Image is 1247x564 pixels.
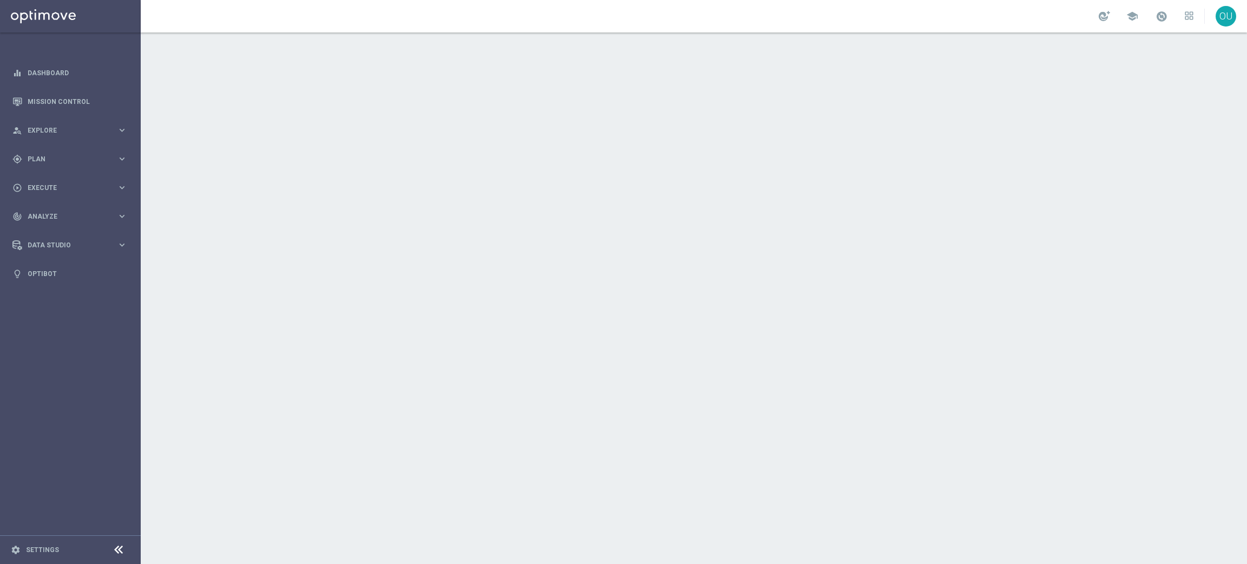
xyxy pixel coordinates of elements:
[117,240,127,250] i: keyboard_arrow_right
[28,242,117,248] span: Data Studio
[12,68,22,78] i: equalizer
[117,125,127,135] i: keyboard_arrow_right
[12,155,128,163] button: gps_fixed Plan keyboard_arrow_right
[12,270,128,278] button: lightbulb Optibot
[12,240,117,250] div: Data Studio
[28,259,127,288] a: Optibot
[28,87,127,116] a: Mission Control
[28,185,117,191] span: Execute
[12,69,128,77] button: equalizer Dashboard
[12,97,128,106] button: Mission Control
[12,126,22,135] i: person_search
[12,126,117,135] div: Explore
[28,213,117,220] span: Analyze
[12,212,22,221] i: track_changes
[12,58,127,87] div: Dashboard
[12,154,117,164] div: Plan
[12,154,22,164] i: gps_fixed
[28,127,117,134] span: Explore
[12,126,128,135] button: person_search Explore keyboard_arrow_right
[26,547,59,553] a: Settings
[12,87,127,116] div: Mission Control
[12,259,127,288] div: Optibot
[12,212,117,221] div: Analyze
[12,183,128,192] button: play_circle_outline Execute keyboard_arrow_right
[117,182,127,193] i: keyboard_arrow_right
[1126,10,1138,22] span: school
[117,211,127,221] i: keyboard_arrow_right
[12,241,128,250] button: Data Studio keyboard_arrow_right
[1216,6,1236,27] div: OU
[12,183,22,193] i: play_circle_outline
[11,545,21,555] i: settings
[117,154,127,164] i: keyboard_arrow_right
[12,212,128,221] button: track_changes Analyze keyboard_arrow_right
[28,58,127,87] a: Dashboard
[12,183,117,193] div: Execute
[28,156,117,162] span: Plan
[12,269,22,279] i: lightbulb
